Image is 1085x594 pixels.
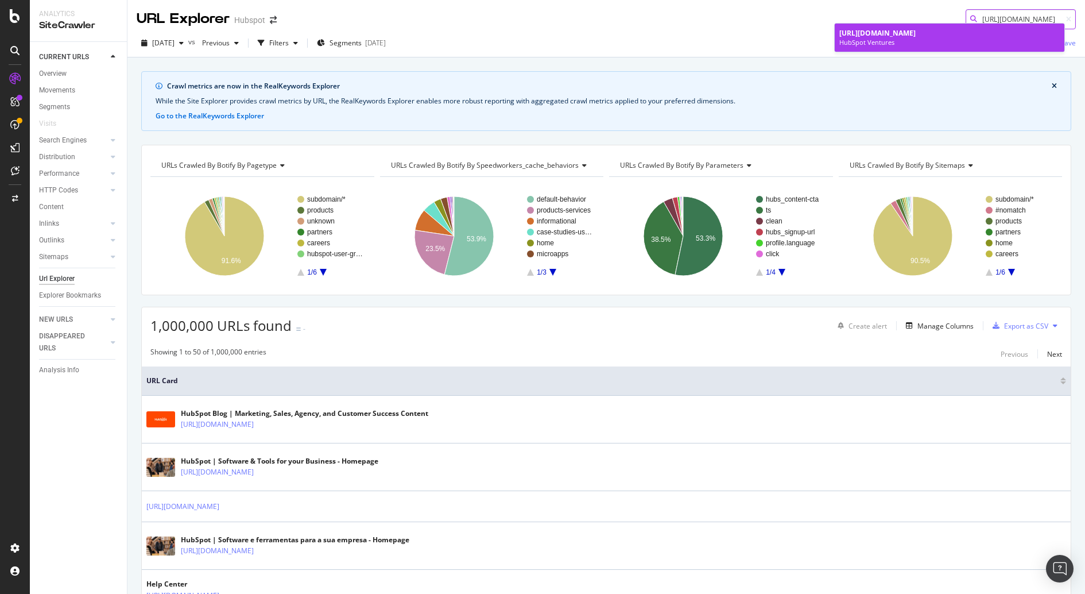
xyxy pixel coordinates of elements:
[39,51,107,63] a: CURRENT URLS
[181,408,428,419] div: HubSpot Blog | Marketing, Sales, Agency, and Customer Success Content
[39,134,107,146] a: Search Engines
[39,84,119,97] a: Movements
[181,456,378,466] div: HubSpot | Software & Tools for your Business - Homepage
[39,290,119,302] a: Explorer Bookmarks
[651,236,671,244] text: 38.5%
[253,34,303,52] button: Filters
[39,68,119,80] a: Overview
[537,217,576,225] text: informational
[39,118,68,130] a: Visits
[197,38,230,48] span: Previous
[146,579,269,589] div: Help Center
[39,19,118,32] div: SiteCrawler
[181,466,254,478] a: [URL][DOMAIN_NAME]
[188,37,197,47] span: vs
[39,184,107,196] a: HTTP Codes
[39,314,107,326] a: NEW URLS
[766,268,776,276] text: 1/4
[146,411,175,427] img: main image
[146,376,1057,386] span: URL Card
[150,186,374,286] svg: A chart.
[537,228,592,236] text: case-studies-us…
[995,206,1026,214] text: #nomatch
[766,228,815,236] text: hubs_signup-url
[1047,347,1062,361] button: Next
[995,228,1021,236] text: partners
[537,250,568,258] text: microapps
[995,239,1013,247] text: home
[39,218,107,230] a: Inlinks
[307,250,363,258] text: hubspot-user-gr…
[1001,349,1028,359] div: Previous
[766,239,815,247] text: profile.language
[537,206,591,214] text: products-services
[167,81,1052,91] div: Crawl metrics are now in the RealKeywords Explorer
[146,501,219,512] a: [URL][DOMAIN_NAME]
[1001,347,1028,361] button: Previous
[839,186,1063,286] svg: A chart.
[839,38,1060,47] div: HubSpot Ventures
[39,168,107,180] a: Performance
[39,101,70,113] div: Segments
[39,218,59,230] div: Inlinks
[39,364,79,376] div: Analysis Info
[146,537,175,556] img: main image
[995,250,1018,258] text: careers
[39,68,67,80] div: Overview
[39,251,107,263] a: Sitemaps
[696,234,715,242] text: 53.3%
[39,234,107,246] a: Outlinks
[296,327,301,331] img: Equal
[766,195,819,203] text: hubs_content-cta
[1004,321,1048,331] div: Export as CSV
[307,268,317,276] text: 1/6
[1060,38,1076,48] div: Save
[537,268,547,276] text: 1/3
[537,195,586,203] text: default-behavior
[847,156,1052,175] h4: URLs Crawled By Botify By sitemaps
[1046,555,1074,583] div: Open Intercom Messenger
[39,330,107,354] a: DISAPPEARED URLS
[307,239,330,247] text: careers
[150,316,292,335] span: 1,000,000 URLs found
[39,84,75,97] div: Movements
[380,186,604,286] svg: A chart.
[766,206,771,214] text: ts
[39,168,79,180] div: Performance
[391,160,579,170] span: URLs Crawled By Botify By speedworkers_cache_behaviors
[766,250,780,258] text: click
[152,38,175,48] span: 2025 Oct. 7th
[307,228,332,236] text: partners
[312,34,390,52] button: Segments[DATE]
[146,458,175,477] img: main image
[995,268,1005,276] text: 1/6
[995,195,1034,203] text: subdomain/*
[39,201,119,213] a: Content
[833,317,887,335] button: Create alert
[141,71,1071,131] div: info banner
[39,314,73,326] div: NEW URLS
[303,324,305,334] div: -
[39,290,101,302] div: Explorer Bookmarks
[839,28,916,38] span: [URL][DOMAIN_NAME]
[1049,79,1060,94] button: close banner
[609,186,833,286] svg: A chart.
[150,347,266,361] div: Showing 1 to 50 of 1,000,000 entries
[766,217,782,225] text: clean
[156,111,264,121] button: Go to the RealKeywords Explorer
[307,206,334,214] text: products
[901,319,974,333] button: Manage Columns
[137,9,230,29] div: URL Explorer
[39,101,119,113] a: Segments
[330,38,362,48] span: Segments
[39,330,97,354] div: DISAPPEARED URLS
[39,151,107,163] a: Distribution
[917,321,974,331] div: Manage Columns
[39,134,87,146] div: Search Engines
[39,273,75,285] div: Url Explorer
[850,160,965,170] span: URLs Crawled By Botify By sitemaps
